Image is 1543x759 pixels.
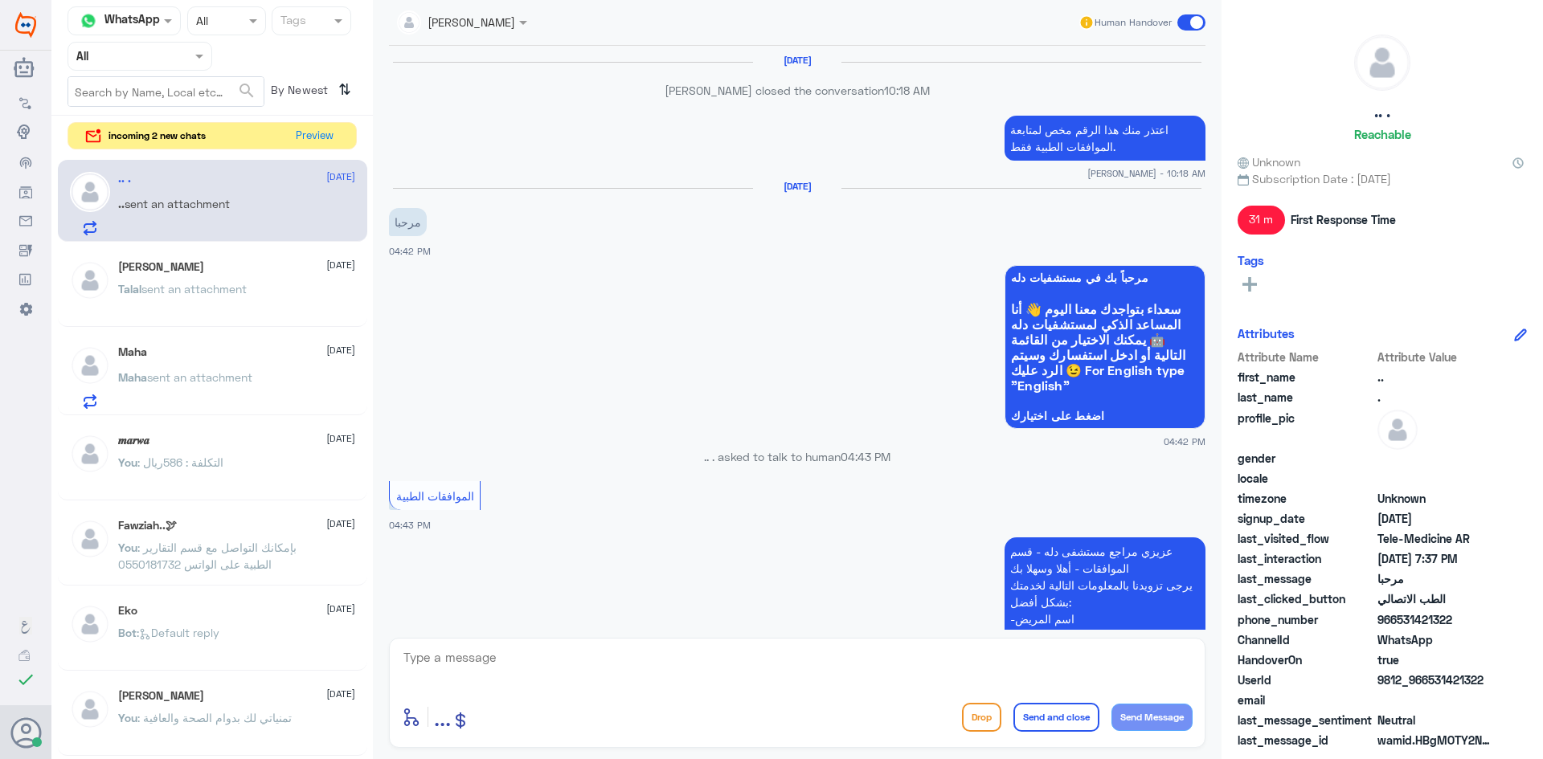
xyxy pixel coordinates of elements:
[1377,349,1494,365] span: Attribute Value
[118,370,147,384] span: Maha
[1377,410,1418,450] img: defaultAdmin.png
[1111,704,1193,731] button: Send Message
[326,602,355,616] span: [DATE]
[16,670,35,689] i: check
[1374,103,1390,121] h5: .. .
[389,208,427,236] p: 8/10/2025, 4:42 PM
[434,702,451,731] span: ...
[118,541,137,554] span: You
[326,687,355,701] span: [DATE]
[1238,170,1527,187] span: Subscription Date : [DATE]
[1355,35,1410,90] img: defaultAdmin.png
[1377,692,1494,708] span: null
[1377,732,1494,749] span: wamid.HBgMOTY2NTMxNDIxMzIyFQIAEhgUM0E1QTM0MkExNjlFMUE4RDI5OTYA
[389,520,431,530] span: 04:43 PM
[1377,712,1494,728] span: 0
[118,197,125,210] span: ..
[137,455,223,469] span: : التكلفة : 586ريال
[15,12,36,38] img: Widebot Logo
[118,711,137,724] span: You
[1377,651,1494,668] span: true
[1238,389,1374,406] span: last_name
[1291,211,1396,228] span: First Response Time
[147,370,252,384] span: sent an attachment
[1377,530,1494,547] span: Tele-Medicine AR
[108,129,206,143] span: incoming 2 new chats
[1377,631,1494,648] span: 2
[118,604,137,618] h5: Eko
[137,626,219,639] span: : Default reply
[841,450,890,463] span: 04:43 PM
[753,181,841,192] h6: [DATE]
[289,123,340,149] button: Preview
[1238,490,1374,507] span: timezone
[1377,611,1494,628] span: 966531421322
[1238,410,1374,447] span: profile_pic
[1095,15,1172,30] span: Human Handover
[326,431,355,446] span: [DATE]
[1011,271,1199,284] span: مرحباً بك في مستشفيات دله
[1238,671,1374,688] span: UserId
[237,81,256,100] span: search
[1377,450,1494,467] span: null
[1238,712,1374,728] span: last_message_sentiment
[70,172,110,212] img: defaultAdmin.png
[70,689,110,729] img: defaultAdmin.png
[1238,611,1374,628] span: phone_number
[326,343,355,357] span: [DATE]
[118,519,177,533] h5: Fawziah..🕊
[1238,153,1300,170] span: Unknown
[1238,450,1374,467] span: gender
[278,11,306,32] div: Tags
[1238,326,1295,341] h6: Attributes
[326,258,355,272] span: [DATE]
[118,626,137,639] span: Bot
[962,703,1001,732] button: Drop
[1377,570,1494,587] span: مرحبا
[141,282,247,296] span: sent an attachment
[1238,510,1374,527] span: signup_date
[326,516,355,531] span: [DATE]
[118,541,297,571] span: : بإمكانك التواصل مع قسم التقارير الطبية على الواتس 0550181732
[1238,732,1374,749] span: last_message_id
[1377,510,1494,527] span: 2025-02-19T19:07:13.472Z
[1005,116,1205,161] p: 20/2/2025, 10:18 AM
[1377,490,1494,507] span: Unknown
[118,282,141,296] span: Talal
[1238,631,1374,648] span: ChannelId
[118,260,204,274] h5: Talal Alrashid
[70,260,110,300] img: defaultAdmin.png
[1238,550,1374,567] span: last_interaction
[68,77,264,106] input: Search by Name, Local etc…
[326,169,355,184] span: [DATE]
[884,84,930,97] span: 10:18 AM
[1238,253,1264,267] h6: Tags
[1354,127,1411,141] h6: Reachable
[125,197,230,210] span: sent an attachment
[434,699,451,735] button: ...
[1238,349,1374,365] span: Attribute Name
[1164,435,1205,448] span: 04:42 PM
[1238,206,1285,235] span: 31 m
[70,519,110,559] img: defaultAdmin.png
[1377,550,1494,567] span: 2025-10-08T16:37:21.7925512Z
[1238,692,1374,708] span: email
[389,82,1205,99] p: [PERSON_NAME] closed the conversation
[70,604,110,644] img: defaultAdmin.png
[1377,671,1494,688] span: 9812_966531421322
[118,689,204,703] h5: Mohammed ALRASHED
[1011,301,1199,393] span: سعداء بتواجدك معنا اليوم 👋 أنا المساعد الذكي لمستشفيات دله 🤖 يمكنك الاختيار من القائمة التالية أو...
[1238,369,1374,386] span: first_name
[1238,570,1374,587] span: last_message
[70,345,110,386] img: defaultAdmin.png
[1238,470,1374,487] span: locale
[264,76,332,108] span: By Newest
[389,448,1205,465] p: .. . asked to talk to human
[137,711,292,724] span: : تمنياتي لك بدوام الصحة والعافية
[1377,590,1494,607] span: الطب الاتصالي
[1377,389,1494,406] span: .
[118,434,149,447] h5: 𝒎𝒂𝒓𝒘𝒂
[1013,703,1099,732] button: Send and close
[753,55,841,66] h6: [DATE]
[70,434,110,474] img: defaultAdmin.png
